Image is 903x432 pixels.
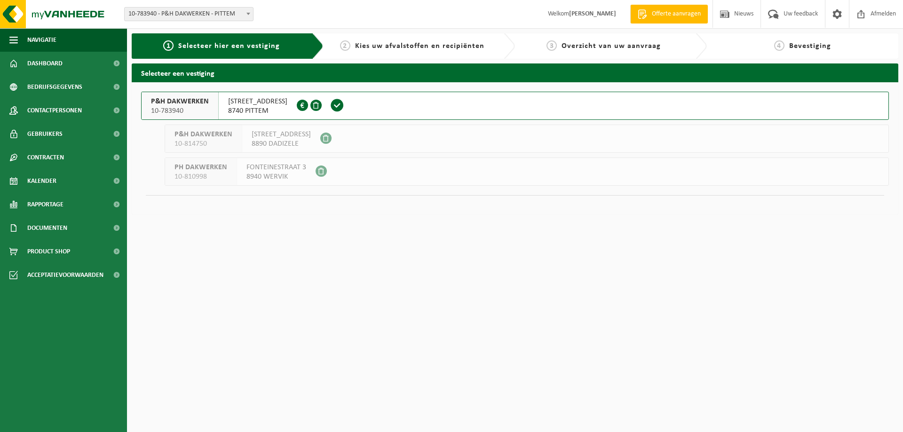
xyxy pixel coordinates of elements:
[178,42,280,50] span: Selecteer hier een vestiging
[151,97,209,106] span: P&H DAKWERKEN
[27,216,67,240] span: Documenten
[27,75,82,99] span: Bedrijfsgegevens
[650,9,703,19] span: Offerte aanvragen
[27,122,63,146] span: Gebruikers
[27,240,70,263] span: Product Shop
[174,172,227,181] span: 10-810998
[27,52,63,75] span: Dashboard
[228,97,287,106] span: [STREET_ADDRESS]
[174,163,227,172] span: PH DAKWERKEN
[132,63,898,82] h2: Selecteer een vestiging
[569,10,616,17] strong: [PERSON_NAME]
[141,92,889,120] button: P&H DAKWERKEN 10-783940 [STREET_ADDRESS]8740 PITTEM
[246,172,306,181] span: 8940 WERVIK
[252,139,311,149] span: 8890 DADIZELE
[174,130,232,139] span: P&H DAKWERKEN
[630,5,708,24] a: Offerte aanvragen
[774,40,784,51] span: 4
[27,193,63,216] span: Rapportage
[789,42,831,50] span: Bevestiging
[547,40,557,51] span: 3
[174,139,232,149] span: 10-814750
[340,40,350,51] span: 2
[125,8,253,21] span: 10-783940 - P&H DAKWERKEN - PITTEM
[27,169,56,193] span: Kalender
[228,106,287,116] span: 8740 PITTEM
[27,28,56,52] span: Navigatie
[27,99,82,122] span: Contactpersonen
[27,146,64,169] span: Contracten
[355,42,484,50] span: Kies uw afvalstoffen en recipiënten
[562,42,661,50] span: Overzicht van uw aanvraag
[151,106,209,116] span: 10-783940
[163,40,174,51] span: 1
[27,263,103,287] span: Acceptatievoorwaarden
[252,130,311,139] span: [STREET_ADDRESS]
[124,7,253,21] span: 10-783940 - P&H DAKWERKEN - PITTEM
[246,163,306,172] span: FONTEINESTRAAT 3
